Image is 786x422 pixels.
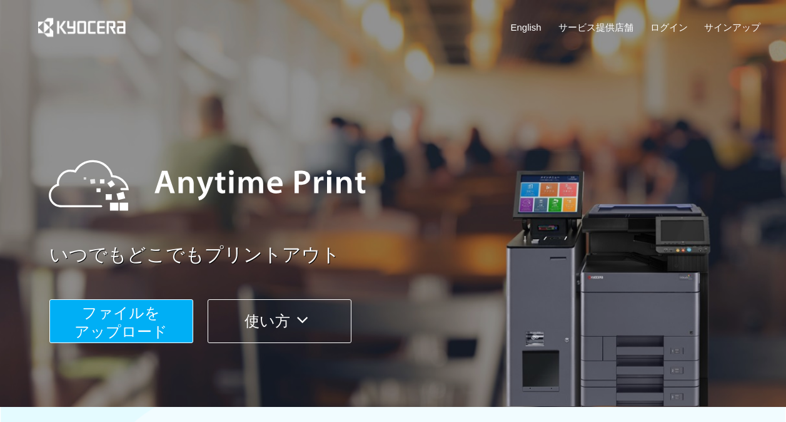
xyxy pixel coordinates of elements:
[704,21,760,34] a: サインアップ
[558,21,633,34] a: サービス提供店舗
[208,299,351,343] button: 使い方
[511,21,542,34] a: English
[74,304,168,340] span: ファイルを ​​アップロード
[49,299,193,343] button: ファイルを​​アップロード
[49,242,768,269] a: いつでもどこでもプリントアウト
[650,21,688,34] a: ログイン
